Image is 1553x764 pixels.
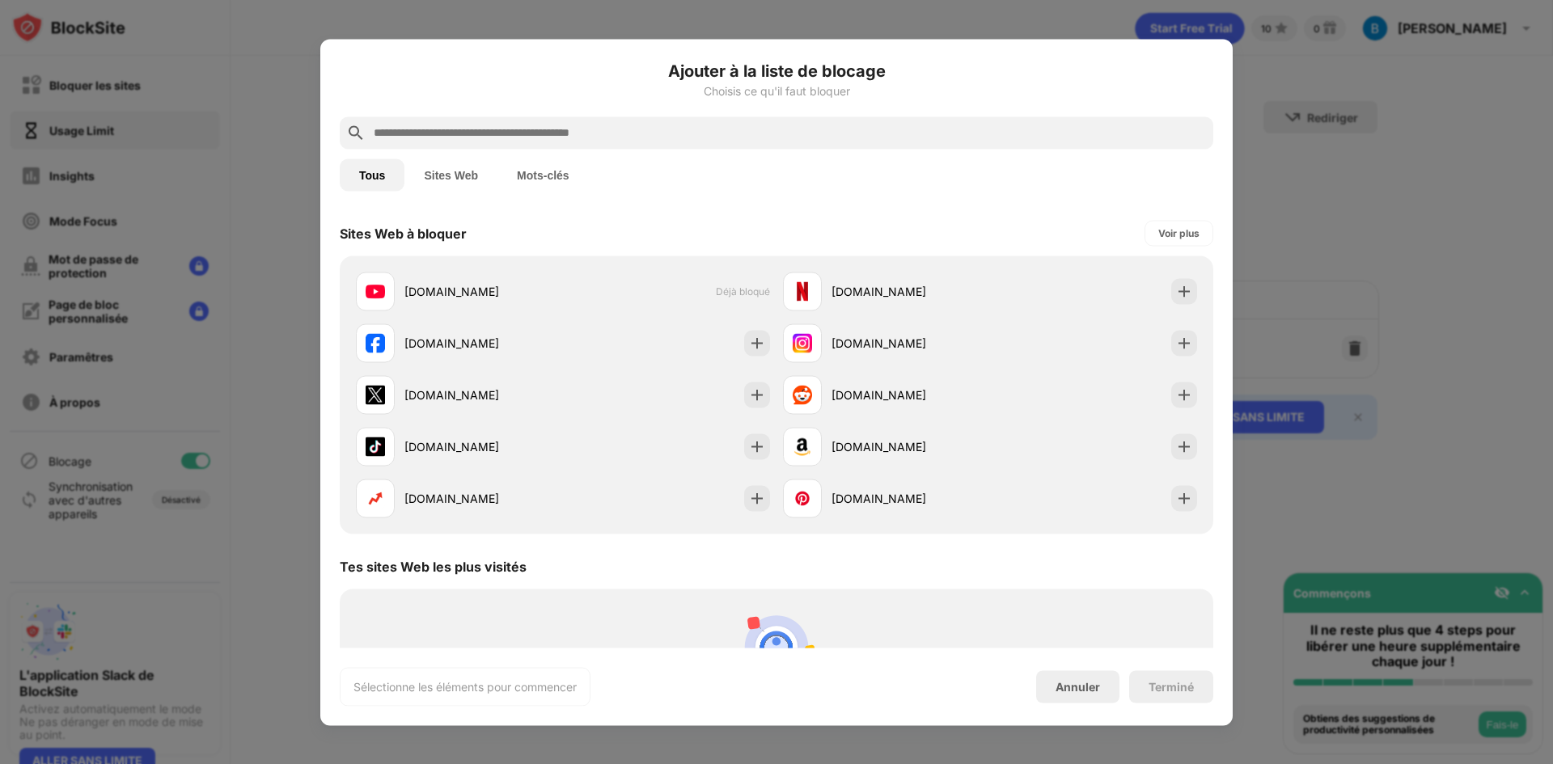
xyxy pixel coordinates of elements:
[366,437,385,456] img: favicons
[366,333,385,352] img: favicons
[404,158,497,191] button: Sites Web
[793,488,812,508] img: favicons
[340,225,467,241] div: Sites Web à bloquer
[340,58,1213,82] h6: Ajouter à la liste de blocage
[832,386,990,403] div: [DOMAIN_NAME]
[832,438,990,455] div: [DOMAIN_NAME]
[366,385,385,404] img: favicons
[404,438,563,455] div: [DOMAIN_NAME]
[716,285,770,298] span: Déjà bloqué
[738,608,815,686] img: personal-suggestions.svg
[346,123,366,142] img: search.svg
[832,335,990,352] div: [DOMAIN_NAME]
[340,158,404,191] button: Tous
[404,335,563,352] div: [DOMAIN_NAME]
[340,84,1213,97] div: Choisis ce qu'il faut bloquer
[1158,225,1200,241] div: Voir plus
[366,281,385,301] img: favicons
[404,283,563,300] div: [DOMAIN_NAME]
[404,490,563,507] div: [DOMAIN_NAME]
[793,385,812,404] img: favicons
[793,437,812,456] img: favicons
[366,488,385,508] img: favicons
[832,283,990,300] div: [DOMAIN_NAME]
[1149,680,1194,693] div: Terminé
[497,158,589,191] button: Mots-clés
[353,678,577,694] div: Sélectionne les éléments pour commencer
[793,333,812,352] img: favicons
[340,558,527,574] div: Tes sites Web les plus visités
[793,281,812,301] img: favicons
[404,386,563,403] div: [DOMAIN_NAME]
[1056,680,1100,694] div: Annuler
[832,490,990,507] div: [DOMAIN_NAME]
